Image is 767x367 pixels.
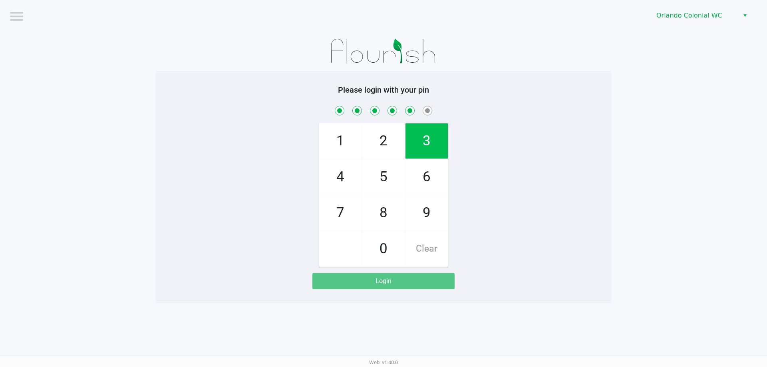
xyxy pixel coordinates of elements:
[405,123,448,159] span: 3
[362,195,405,230] span: 8
[362,123,405,159] span: 2
[319,159,362,194] span: 4
[162,85,605,95] h5: Please login with your pin
[369,359,398,365] span: Web: v1.40.0
[405,159,448,194] span: 6
[319,123,362,159] span: 1
[656,11,734,20] span: Orlando Colonial WC
[405,195,448,230] span: 9
[319,195,362,230] span: 7
[362,231,405,266] span: 0
[405,231,448,266] span: Clear
[739,8,751,23] button: Select
[362,159,405,194] span: 5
